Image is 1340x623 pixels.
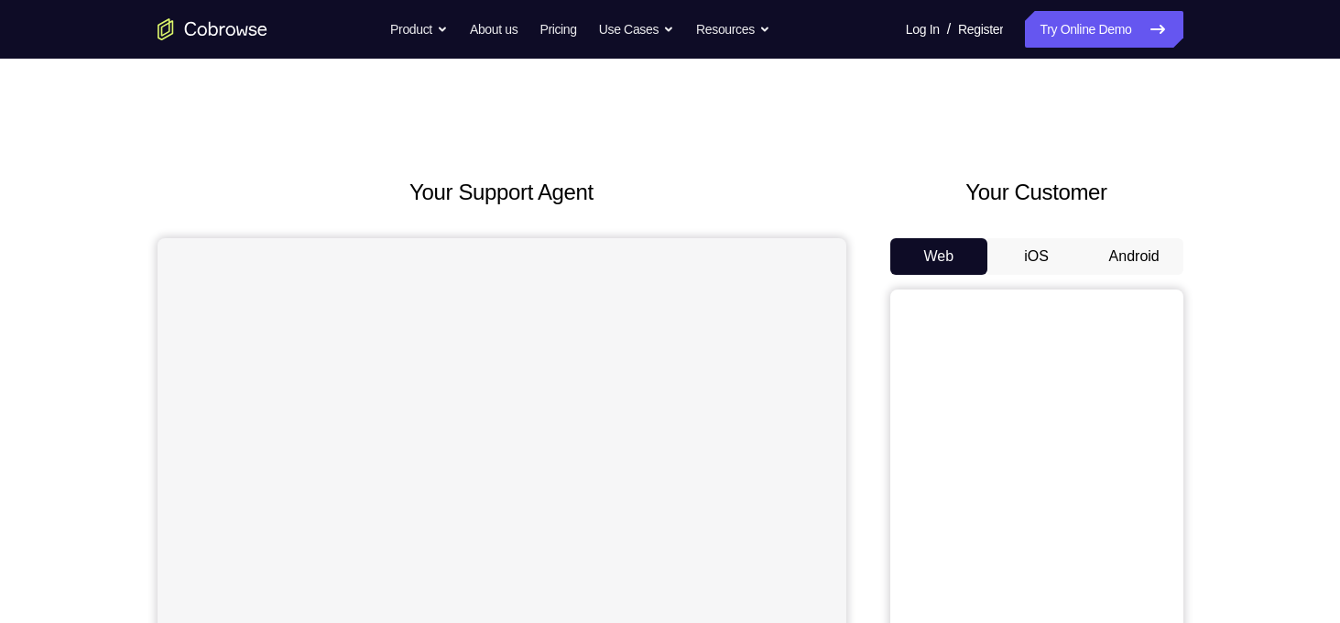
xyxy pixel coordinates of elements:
[958,11,1003,48] a: Register
[390,11,448,48] button: Product
[158,18,267,40] a: Go to the home page
[539,11,576,48] a: Pricing
[599,11,674,48] button: Use Cases
[1025,11,1182,48] a: Try Online Demo
[890,176,1183,209] h2: Your Customer
[890,238,988,275] button: Web
[696,11,770,48] button: Resources
[470,11,517,48] a: About us
[906,11,940,48] a: Log In
[158,176,846,209] h2: Your Support Agent
[1085,238,1183,275] button: Android
[947,18,951,40] span: /
[987,238,1085,275] button: iOS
